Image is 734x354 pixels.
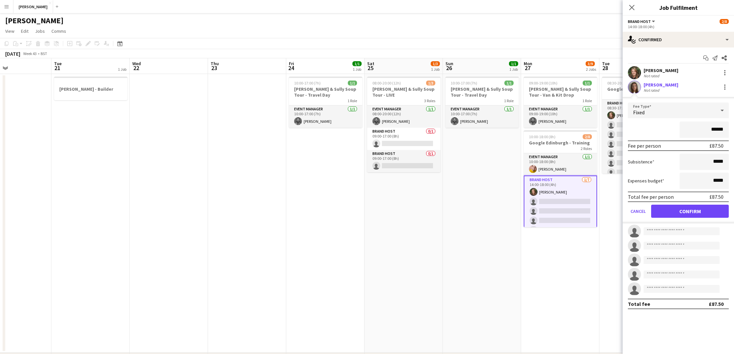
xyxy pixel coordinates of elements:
[583,81,592,85] span: 1/1
[524,153,597,176] app-card-role: Event Manager1/110:00-18:00 (8h)[PERSON_NAME]
[445,77,519,128] app-job-card: 10:00-17:00 (7h)1/1[PERSON_NAME] & Sully Soup Tour - Travel Day1 RoleEvent Manager1/110:00-17:00 ...
[289,77,362,128] app-job-card: 10:00-17:00 (7h)1/1[PERSON_NAME] & Sully Soup Tour - Travel Day1 RoleEvent Manager1/110:00-17:00 ...
[445,61,453,66] span: Sun
[289,86,362,98] h3: [PERSON_NAME] & Sully Soup Tour - Travel Day
[445,105,519,128] app-card-role: Event Manager1/110:00-17:00 (7h)[PERSON_NAME]
[431,61,440,66] span: 1/3
[5,28,14,34] span: View
[32,27,47,35] a: Jobs
[709,194,724,200] div: £87.50
[13,0,53,13] button: [PERSON_NAME]
[709,142,724,149] div: £87.50
[628,19,651,24] span: Brand Host
[211,61,219,66] span: Thu
[431,67,440,72] div: 1 Job
[5,50,20,57] div: [DATE]
[426,81,435,85] span: 1/3
[709,301,724,307] div: £87.50
[524,86,597,98] h3: [PERSON_NAME] & Sully Soup Tour - Van & Kit Drop
[524,140,597,146] h3: Google Edinburgh - Training
[623,3,734,12] h3: Job Fulfilment
[54,86,127,92] h3: [PERSON_NAME] - Builder
[581,146,592,151] span: 2 Roles
[3,27,17,35] a: View
[367,128,441,150] app-card-role: Brand Host0/109:00-17:00 (8h)
[524,77,597,128] app-job-card: 09:00-19:00 (10h)1/1[PERSON_NAME] & Sully Soup Tour - Van & Kit Drop1 RoleEvent Manager1/109:00-1...
[444,64,453,72] span: 26
[628,205,649,218] button: Cancel
[524,176,597,256] app-card-role: Brand Host1/714:00-18:00 (4h)[PERSON_NAME]
[451,81,477,85] span: 10:00-17:00 (7h)
[602,77,675,174] app-job-card: 08:30-20:30 (12h)2/8Google Edinburgh - Live2 RolesBrand Host1/708:30-17:30 (9h)[PERSON_NAME]
[628,178,664,184] label: Expenses budget
[628,159,654,165] label: Subsistence
[348,81,357,85] span: 1/1
[586,67,596,72] div: 2 Jobs
[720,19,729,24] span: 2/8
[424,98,435,103] span: 3 Roles
[628,19,656,24] button: Brand Host
[607,81,636,85] span: 08:30-20:30 (12h)
[54,77,127,100] app-job-card: [PERSON_NAME] - Builder
[118,67,126,72] div: 1 Job
[294,81,321,85] span: 10:00-17:00 (7h)
[49,27,69,35] a: Comms
[288,64,294,72] span: 24
[623,32,734,47] div: Confirmed
[602,100,675,179] app-card-role: Brand Host1/708:30-17:30 (9h)[PERSON_NAME]
[524,130,597,227] app-job-card: 10:00-18:00 (8h)2/8Google Edinburgh - Training2 RolesEvent Manager1/110:00-18:00 (8h)[PERSON_NAME...
[509,61,518,66] span: 1/1
[367,86,441,98] h3: [PERSON_NAME] & Sully Soup Tour - LIVE
[509,67,518,72] div: 1 Job
[132,61,141,66] span: Wed
[602,61,610,66] span: Tue
[644,67,678,73] div: [PERSON_NAME]
[51,28,66,34] span: Comms
[35,28,45,34] span: Jobs
[352,61,362,66] span: 1/1
[210,64,219,72] span: 23
[445,86,519,98] h3: [PERSON_NAME] & Sully Soup Tour - Travel Day
[54,61,62,66] span: Tue
[644,88,661,93] div: Not rated
[523,64,532,72] span: 27
[53,64,62,72] span: 21
[529,81,557,85] span: 09:00-19:00 (10h)
[628,301,650,307] div: Total fee
[367,77,441,172] app-job-card: 08:00-20:00 (12h)1/3[PERSON_NAME] & Sully Soup Tour - LIVE3 RolesEvent Manager1/108:00-20:00 (12h...
[529,134,555,139] span: 10:00-18:00 (8h)
[582,98,592,103] span: 1 Role
[628,142,661,149] div: Fee per person
[367,105,441,128] app-card-role: Event Manager1/108:00-20:00 (12h)[PERSON_NAME]
[21,28,28,34] span: Edit
[586,61,595,66] span: 3/9
[366,64,374,72] span: 25
[633,109,645,116] span: Fixed
[367,61,374,66] span: Sat
[372,81,401,85] span: 08:00-20:00 (12h)
[22,51,38,56] span: Week 43
[41,51,47,56] div: BST
[504,81,514,85] span: 1/1
[504,98,514,103] span: 1 Role
[583,134,592,139] span: 2/8
[651,205,729,218] button: Confirm
[628,194,674,200] div: Total fee per person
[289,61,294,66] span: Fri
[5,16,64,26] h1: [PERSON_NAME]
[628,24,729,29] div: 14:00-18:00 (4h)
[524,61,532,66] span: Mon
[524,105,597,128] app-card-role: Event Manager1/109:00-19:00 (10h)[PERSON_NAME]
[602,86,675,92] h3: Google Edinburgh - Live
[644,82,678,88] div: [PERSON_NAME]
[289,105,362,128] app-card-role: Event Manager1/110:00-17:00 (7h)[PERSON_NAME]
[348,98,357,103] span: 1 Role
[18,27,31,35] a: Edit
[367,150,441,172] app-card-role: Brand Host0/109:00-17:00 (8h)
